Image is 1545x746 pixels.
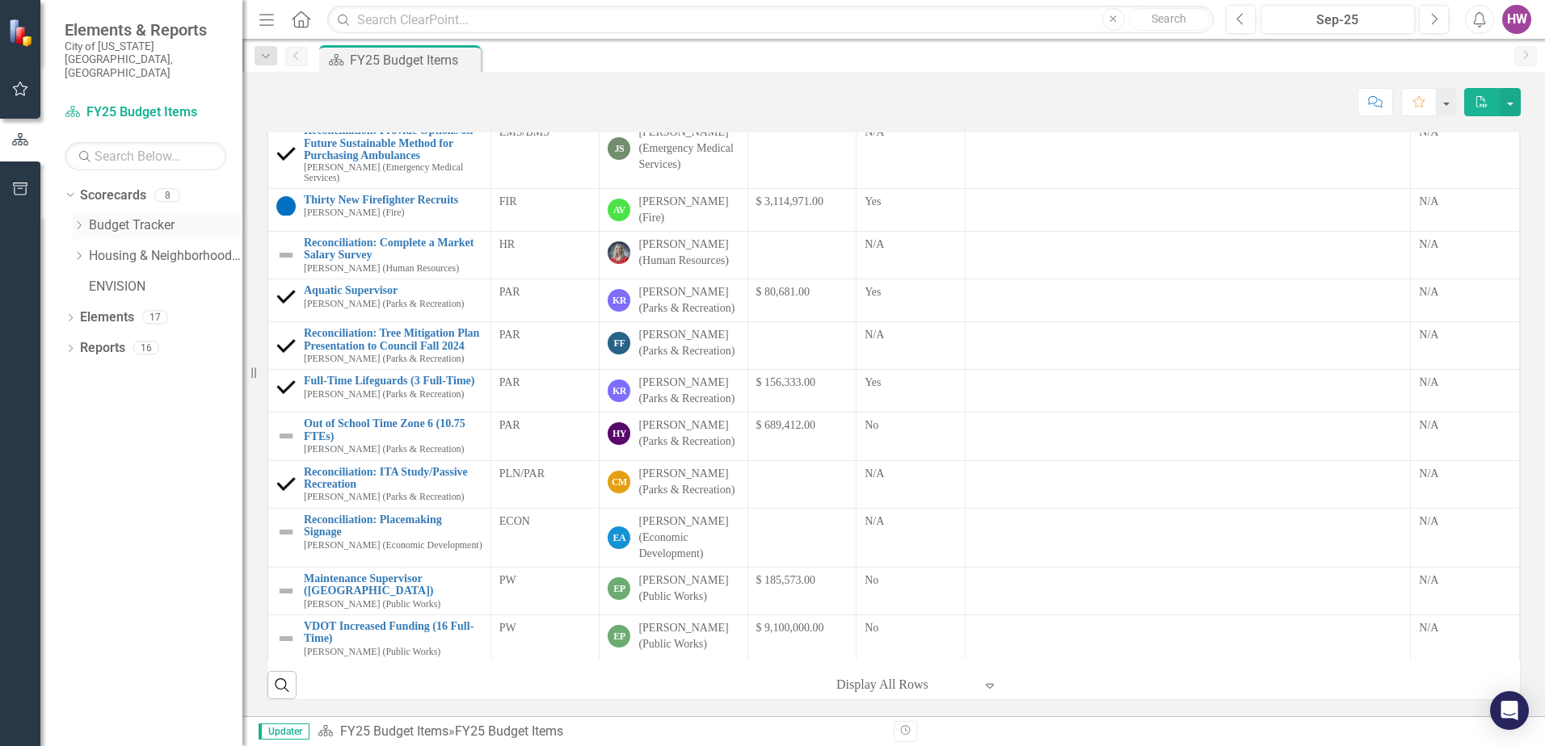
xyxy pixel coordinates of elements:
td: Double-Click to Edit [1411,232,1520,279]
small: [PERSON_NAME] (Parks & Recreation) [304,299,464,309]
td: Double-Click to Edit [1411,614,1520,662]
div: N/A [1419,194,1511,210]
small: [PERSON_NAME] (Public Works) [304,599,440,610]
div: [PERSON_NAME] (Parks & Recreation) [638,375,739,407]
div: HY [608,422,630,445]
div: FF [608,332,630,354]
div: [PERSON_NAME] (Emergency Medical Services) [638,124,739,173]
span: PW [499,574,516,586]
td: Double-Click to Edit [965,119,1411,189]
a: VDOT Increased Funding (16 Full-Time) [304,620,482,645]
div: [PERSON_NAME] (Human Resources) [638,237,739,269]
div: N/A [1419,513,1511,530]
a: Elements [80,308,134,327]
div: [PERSON_NAME] (Parks & Recreation) [638,284,739,316]
div: N/A [1419,466,1511,482]
td: Double-Click to Edit [1411,370,1520,413]
div: [PERSON_NAME] (Public Works) [638,620,739,652]
a: ENVISION [89,278,242,296]
span: PW [499,622,516,634]
img: Completed [276,475,296,494]
td: Double-Click to Edit Right Click for Context Menu [268,119,491,189]
div: [PERSON_NAME] (Parks & Recreation) [638,327,739,359]
a: FY25 Budget Items [340,723,448,739]
span: ECON [499,515,530,527]
div: 17 [142,311,168,325]
a: Aquatic Supervisor [304,284,482,296]
td: Double-Click to Edit [1411,460,1520,508]
td: Double-Click to Edit [965,614,1411,662]
span: Elements & Reports [65,20,226,40]
td: Double-Click to Edit [1411,119,1520,189]
span: N/A [865,329,884,341]
div: FY25 Budget Items [455,723,563,739]
td: Double-Click to Edit [965,322,1411,370]
div: [PERSON_NAME] (Parks & Recreation) [638,417,739,450]
div: AV [608,199,630,221]
span: HR [499,238,515,250]
div: 8 [154,188,180,202]
span: Updater [259,723,309,740]
div: JS [608,137,630,160]
span: $ 80,681.00 [756,286,810,298]
td: Double-Click to Edit [965,508,1411,567]
input: Search ClearPoint... [327,6,1214,34]
td: Double-Click to Edit [965,189,1411,232]
td: Double-Click to Edit Right Click for Context Menu [268,232,491,279]
a: Reconciliation: Placemaking Signage [304,513,482,539]
small: [PERSON_NAME] (Parks & Recreation) [304,354,464,364]
img: Not Defined [276,629,296,648]
td: Double-Click to Edit [1411,279,1520,322]
span: Search [1151,12,1186,25]
div: [PERSON_NAME] (Parks & Recreation) [638,466,739,498]
div: [PERSON_NAME] (Public Works) [638,572,739,605]
a: Full-Time Lifeguards (3 Full-Time) [304,375,482,387]
button: Sep-25 [1261,5,1415,34]
div: KR [608,379,630,402]
td: Double-Click to Edit [965,279,1411,322]
td: Double-Click to Edit [965,460,1411,508]
small: [PERSON_NAME] (Emergency Medical Services) [304,162,482,183]
small: [PERSON_NAME] (Economic Development) [304,540,482,551]
div: N/A [1419,375,1511,391]
span: EMS/BMS [499,126,549,138]
span: N/A [865,126,884,138]
span: No [865,574,878,586]
a: Reports [80,339,125,358]
div: KR [608,289,630,312]
span: $ 3,114,971.00 [756,195,823,207]
a: Reconciliation: Tree Mitigation Plan Presentation to Council Fall 2024 [304,327,482,352]
img: Completed [276,145,296,164]
a: Maintenance Supervisor ([GEOGRAPHIC_DATA]) [304,572,482,597]
input: Search Below... [65,142,226,170]
div: » [318,723,882,741]
td: Double-Click to Edit [1411,189,1520,232]
small: [PERSON_NAME] (Public Works) [304,647,440,657]
span: FIR [499,195,517,207]
div: EP [608,625,630,648]
div: Sep-25 [1266,10,1409,30]
a: Out of School Time Zone 6 (10.75 FTEs) [304,417,482,442]
img: Not Defined [276,245,296,265]
td: Double-Click to Edit [1411,413,1520,460]
td: Double-Click to Edit Right Click for Context Menu [268,370,491,413]
div: N/A [1419,284,1511,300]
div: EP [608,577,630,600]
a: Reconciliation: Provide Options on Future Sustainable Method for Purchasing Ambulances [304,124,482,161]
span: N/A [865,467,884,480]
img: Completed [276,336,296,355]
div: FY25 Budget Items [350,50,477,70]
div: N/A [1419,237,1511,253]
td: Double-Click to Edit Right Click for Context Menu [268,189,491,232]
div: N/A [1419,417,1511,434]
span: PAR [499,286,520,298]
img: ClearPoint Strategy [8,18,36,46]
div: N/A [1419,124,1511,140]
td: Double-Click to Edit Right Click for Context Menu [268,279,491,322]
a: Housing & Neighborhood Preservation Home [89,247,242,266]
button: Search [1129,8,1210,31]
a: Reconciliation: ITA Study/Passive Recreation [304,466,482,491]
td: Double-Click to Edit Right Click for Context Menu [268,614,491,662]
small: City of [US_STATE][GEOGRAPHIC_DATA], [GEOGRAPHIC_DATA] [65,40,226,79]
img: Not Defined [276,522,296,542]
